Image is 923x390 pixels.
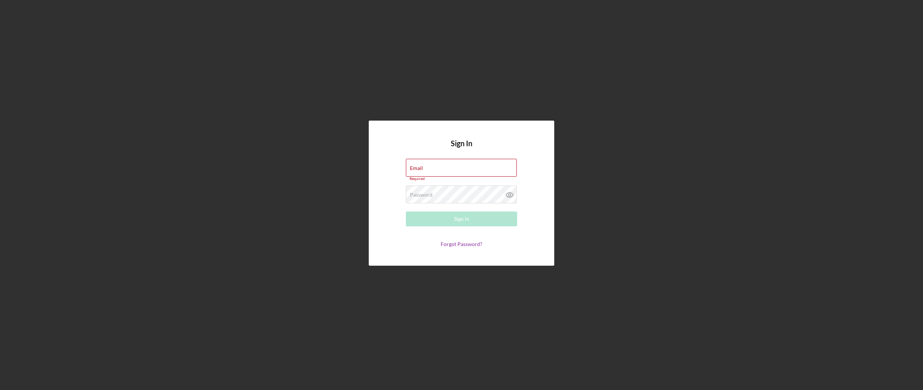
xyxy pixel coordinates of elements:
h4: Sign In [451,139,472,159]
div: Required [406,177,517,181]
label: Password [410,192,433,198]
label: Email [410,165,423,171]
button: Sign In [406,212,517,226]
a: Forgot Password? [441,241,482,247]
div: Sign In [454,212,469,226]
